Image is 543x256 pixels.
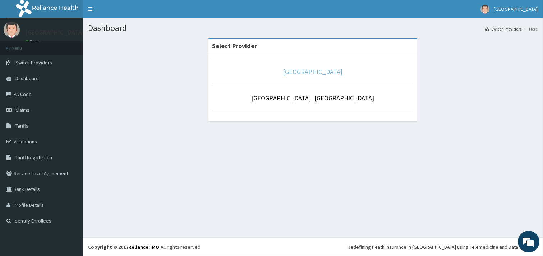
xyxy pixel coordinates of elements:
[25,29,84,36] p: [GEOGRAPHIC_DATA]
[15,107,29,113] span: Claims
[485,26,521,32] a: Switch Providers
[348,243,538,251] div: Redefining Heath Insurance in [GEOGRAPHIC_DATA] using Telemedicine and Data Science!
[15,154,52,161] span: Tariff Negotiation
[25,39,42,44] a: Online
[88,244,161,250] strong: Copyright © 2017 .
[522,26,538,32] li: Here
[252,94,374,102] a: [GEOGRAPHIC_DATA]- [GEOGRAPHIC_DATA]
[480,5,489,14] img: User Image
[4,22,20,38] img: User Image
[128,244,159,250] a: RelianceHMO
[15,59,52,66] span: Switch Providers
[212,42,257,50] strong: Select Provider
[494,6,538,12] span: [GEOGRAPHIC_DATA]
[88,23,538,33] h1: Dashboard
[15,75,39,82] span: Dashboard
[15,123,28,129] span: Tariffs
[283,68,343,76] a: [GEOGRAPHIC_DATA]
[83,238,543,256] footer: All rights reserved.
